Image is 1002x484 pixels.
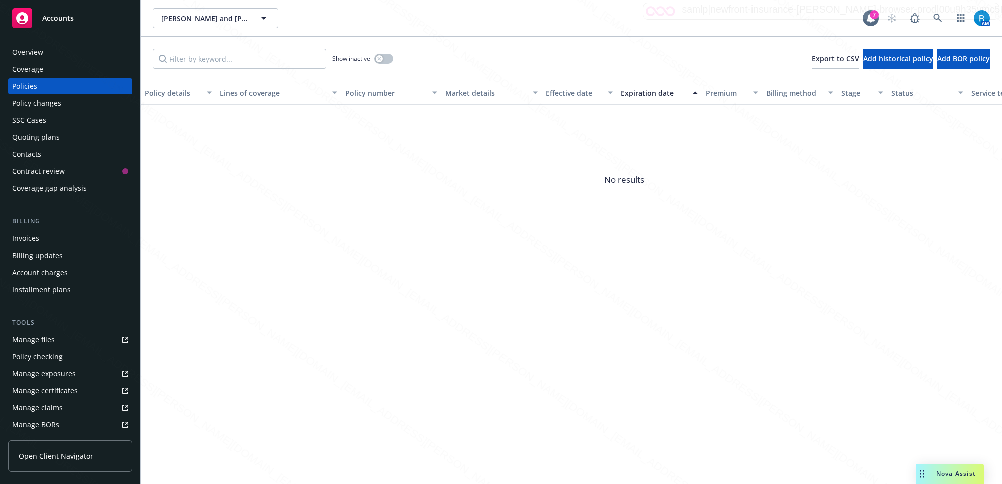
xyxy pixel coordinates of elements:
div: Manage exposures [12,366,76,382]
a: Policies [8,78,132,94]
a: Coverage [8,61,132,77]
a: SSC Cases [8,112,132,128]
a: Manage exposures [8,366,132,382]
div: Manage files [12,332,55,348]
div: Expiration date [621,88,687,98]
a: Report a Bug [905,8,925,28]
div: Contacts [12,146,41,162]
a: Start snowing [882,8,902,28]
div: Policy changes [12,95,61,111]
div: 7 [870,10,879,19]
button: Status [887,81,967,105]
input: Filter by keyword... [153,49,326,69]
div: Policy checking [12,349,63,365]
div: Billing method [766,88,822,98]
a: Overview [8,44,132,60]
span: Nova Assist [936,469,976,478]
a: Accounts [8,4,132,32]
div: Policies [12,78,37,94]
button: Nova Assist [916,464,984,484]
div: Premium [706,88,747,98]
div: Overview [12,44,43,60]
div: Stage [841,88,872,98]
span: Add BOR policy [937,54,990,63]
span: Open Client Navigator [19,451,93,461]
div: Drag to move [916,464,928,484]
button: Export to CSV [812,49,859,69]
a: Search [928,8,948,28]
img: photo [974,10,990,26]
a: Manage files [8,332,132,348]
a: Account charges [8,265,132,281]
div: Billing [8,216,132,226]
a: Contract review [8,163,132,179]
button: Add historical policy [863,49,933,69]
div: SSC Cases [12,112,46,128]
div: Tools [8,318,132,328]
button: Market details [441,81,542,105]
div: Status [891,88,952,98]
span: Export to CSV [812,54,859,63]
div: Policy number [345,88,426,98]
div: Quoting plans [12,129,60,145]
span: [PERSON_NAME] and [PERSON_NAME] [161,13,248,24]
a: Manage certificates [8,383,132,399]
span: Accounts [42,14,74,22]
div: Account charges [12,265,68,281]
button: Expiration date [617,81,702,105]
a: Switch app [951,8,971,28]
a: Policy checking [8,349,132,365]
a: Billing updates [8,248,132,264]
button: Effective date [542,81,617,105]
button: Premium [702,81,762,105]
div: Policy details [145,88,201,98]
div: Manage claims [12,400,63,416]
button: Stage [837,81,887,105]
div: Installment plans [12,282,71,298]
div: Coverage [12,61,43,77]
button: Policy number [341,81,441,105]
a: Quoting plans [8,129,132,145]
button: [PERSON_NAME] and [PERSON_NAME] [153,8,278,28]
div: Lines of coverage [220,88,326,98]
button: Lines of coverage [216,81,341,105]
a: Policy changes [8,95,132,111]
div: Market details [445,88,527,98]
div: Manage certificates [12,383,78,399]
a: Coverage gap analysis [8,180,132,196]
div: Effective date [546,88,602,98]
a: Manage claims [8,400,132,416]
a: Installment plans [8,282,132,298]
div: Invoices [12,230,39,247]
a: Contacts [8,146,132,162]
div: Billing updates [12,248,63,264]
button: Policy details [141,81,216,105]
span: Show inactive [332,54,370,63]
div: Coverage gap analysis [12,180,87,196]
div: Manage BORs [12,417,59,433]
span: Add historical policy [863,54,933,63]
div: Contract review [12,163,65,179]
a: Invoices [8,230,132,247]
a: Manage BORs [8,417,132,433]
button: Billing method [762,81,837,105]
button: Add BOR policy [937,49,990,69]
